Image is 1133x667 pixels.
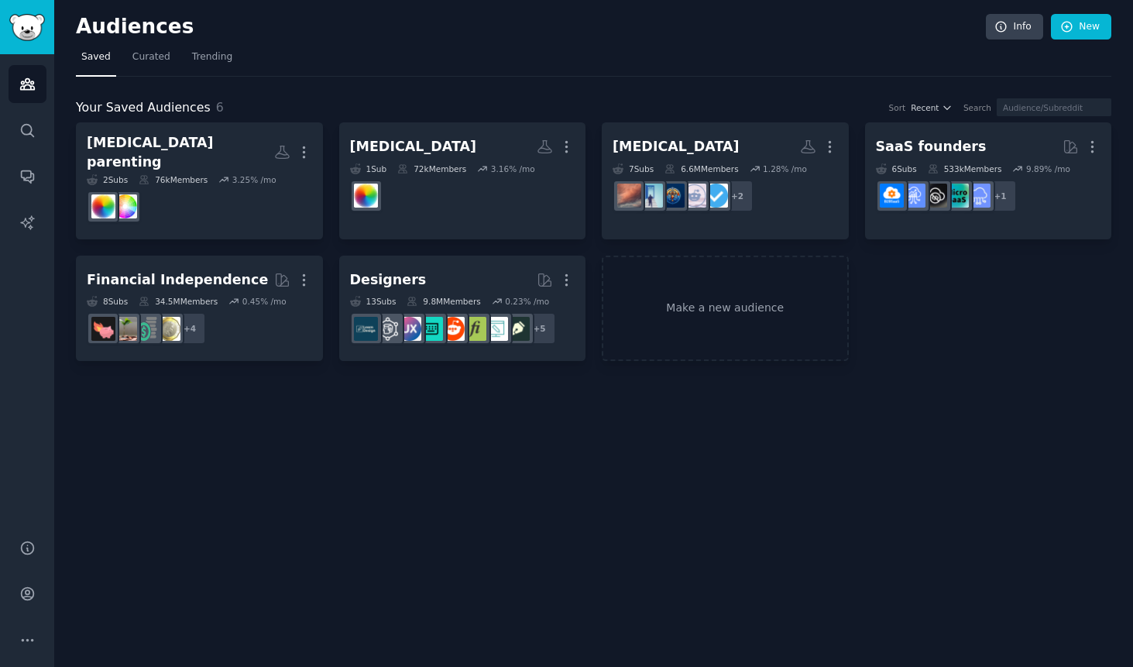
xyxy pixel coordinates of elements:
[76,45,116,77] a: Saved
[139,296,218,307] div: 34.5M Members
[889,102,906,113] div: Sort
[617,184,641,208] img: selfimprovementday
[721,180,754,212] div: + 2
[350,163,387,174] div: 1 Sub
[664,163,738,174] div: 6.6M Members
[397,317,421,341] img: UXDesign
[350,270,427,290] div: Designers
[9,14,45,41] img: GummySearch logo
[76,15,986,40] h2: Audiences
[682,184,706,208] img: DecidingToBeBetter
[524,312,556,345] div: + 5
[339,122,586,239] a: [MEDICAL_DATA]1Sub72kMembers3.16% /moAutism_Parenting
[232,174,276,185] div: 3.25 % /mo
[901,184,925,208] img: SaaSSales
[602,122,849,239] a: [MEDICAL_DATA]7Subs6.6MMembers1.28% /mo+2getdisciplinedDecidingToBeBetterMotivationAndMindsetmoti...
[354,317,378,341] img: learndesign
[135,317,159,341] img: FinancialPlanning
[132,50,170,64] span: Curated
[613,163,654,174] div: 7 Sub s
[484,317,508,341] img: web_design
[661,184,685,208] img: MotivationAndMindset
[354,184,378,208] img: Autism_Parenting
[407,296,480,307] div: 9.8M Members
[216,100,224,115] span: 6
[87,174,128,185] div: 2 Sub s
[876,163,917,174] div: 6 Sub s
[505,296,549,307] div: 0.23 % /mo
[984,180,1017,212] div: + 1
[242,296,287,307] div: 0.45 % /mo
[704,184,728,208] img: getdisciplined
[76,98,211,118] span: Your Saved Audiences
[876,137,987,156] div: SaaS founders
[945,184,969,208] img: microsaas
[87,133,274,171] div: [MEDICAL_DATA] parenting
[763,163,807,174] div: 1.28 % /mo
[397,163,466,174] div: 72k Members
[113,317,137,341] img: Fire
[91,194,115,218] img: Autism_Parenting
[986,14,1043,40] a: Info
[350,296,397,307] div: 13 Sub s
[923,184,947,208] img: NoCodeSaaS
[87,270,268,290] div: Financial Independence
[602,256,849,362] a: Make a new audience
[339,256,586,362] a: Designers13Subs9.8MMembers0.23% /mo+5graphic_designweb_designtypographylogodesignUI_DesignUXDesig...
[506,317,530,341] img: graphic_design
[865,122,1112,239] a: SaaS founders6Subs533kMembers9.89% /mo+1SaaSmicrosaasNoCodeSaaSSaaSSalesB2BSaaS
[963,102,991,113] div: Search
[81,50,111,64] span: Saved
[173,312,206,345] div: + 4
[1051,14,1111,40] a: New
[880,184,904,208] img: B2BSaaS
[139,174,208,185] div: 76k Members
[441,317,465,341] img: logodesign
[613,137,740,156] div: [MEDICAL_DATA]
[376,317,400,341] img: userexperience
[127,45,176,77] a: Curated
[192,50,232,64] span: Trending
[91,317,115,341] img: fatFIRE
[113,194,137,218] img: AutismParent
[997,98,1111,116] input: Audience/Subreddit
[419,317,443,341] img: UI_Design
[350,137,477,156] div: [MEDICAL_DATA]
[462,317,486,341] img: typography
[639,184,663,208] img: motivation
[76,256,323,362] a: Financial Independence8Subs34.5MMembers0.45% /mo+4UKPersonalFinanceFinancialPlanningFirefatFIRE
[87,296,128,307] div: 8 Sub s
[1026,163,1070,174] div: 9.89 % /mo
[156,317,180,341] img: UKPersonalFinance
[187,45,238,77] a: Trending
[928,163,1002,174] div: 533k Members
[911,102,953,113] button: Recent
[76,122,323,239] a: [MEDICAL_DATA] parenting2Subs76kMembers3.25% /moAutismParentAutism_Parenting
[966,184,991,208] img: SaaS
[491,163,535,174] div: 3.16 % /mo
[911,102,939,113] span: Recent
